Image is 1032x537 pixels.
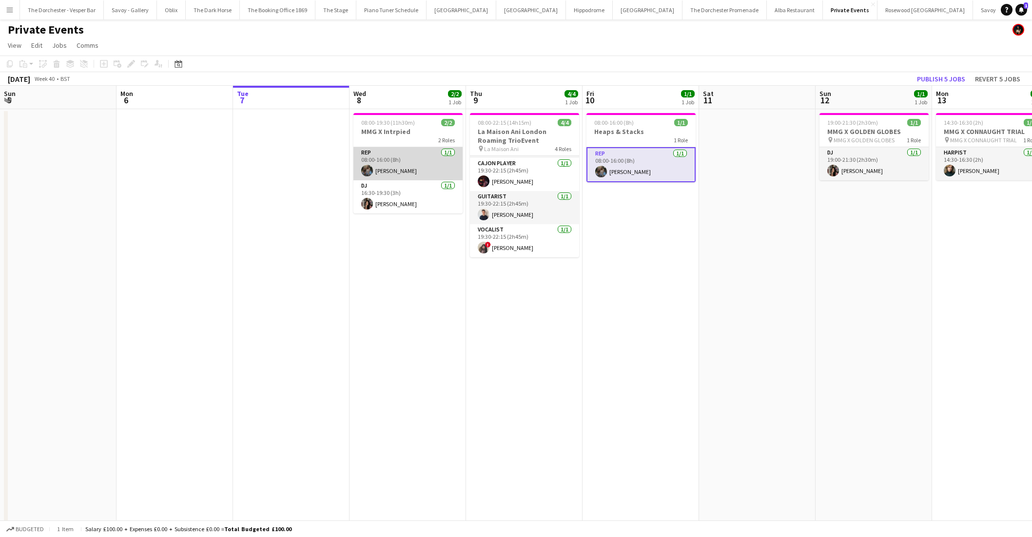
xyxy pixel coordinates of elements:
span: 12 [818,95,831,106]
span: ! [485,242,491,248]
span: Thu [470,89,482,98]
span: Total Budgeted £100.00 [224,525,292,533]
span: 7 [235,95,249,106]
button: Rosewood [GEOGRAPHIC_DATA] [877,0,973,19]
a: Jobs [48,39,71,52]
span: Tue [237,89,249,98]
h1: Private Events [8,22,84,37]
span: 2/2 [441,119,455,126]
span: 1 Role [674,136,688,144]
button: Piano Tuner Schedule [356,0,427,19]
span: 1/1 [681,90,695,97]
a: Edit [27,39,46,52]
button: The Stage [315,0,356,19]
app-user-avatar: Helena Debono [1013,24,1024,36]
span: Comms [77,41,98,50]
div: 1 Job [682,98,694,106]
span: 1/1 [907,119,921,126]
span: 9 [468,95,482,106]
button: [GEOGRAPHIC_DATA] [427,0,496,19]
button: [GEOGRAPHIC_DATA] [613,0,682,19]
span: Wed [353,89,366,98]
a: Comms [73,39,102,52]
span: Sun [819,89,831,98]
span: 1/1 [914,90,928,97]
button: Publish 5 jobs [913,73,969,85]
span: 2 Roles [438,136,455,144]
span: 11 [701,95,714,106]
app-card-role: Cajon Player1/119:30-22:15 (2h45m)[PERSON_NAME] [470,158,579,191]
app-card-role: Guitarist1/119:30-22:15 (2h45m)[PERSON_NAME] [470,191,579,224]
span: Mon [120,89,133,98]
button: The Booking Office 1869 [240,0,315,19]
div: BST [60,75,70,82]
span: Sun [4,89,16,98]
h3: MMG X Intrpied [353,127,463,136]
app-job-card: 08:00-19:30 (11h30m)2/2MMG X Intrpied2 RolesRep1/108:00-16:00 (8h)[PERSON_NAME]DJ1/116:30-19:30 (... [353,113,463,213]
span: 4/4 [565,90,578,97]
h3: Heaps & Stacks [586,127,696,136]
span: 6 [119,95,133,106]
span: 08:00-22:15 (14h15m) [478,119,531,126]
span: 10 [585,95,594,106]
app-card-role: Rep1/108:00-16:00 (8h)[PERSON_NAME] [586,147,696,182]
button: Savoy - Gallery [104,0,157,19]
div: [DATE] [8,74,30,84]
a: 1 [1015,4,1027,16]
span: 08:00-16:00 (8h) [594,119,634,126]
h3: La Maison Ani London Roaming TrioEvent [470,127,579,145]
span: 1 [1024,2,1028,9]
span: View [8,41,21,50]
button: Private Events [823,0,877,19]
button: Hippodrome [566,0,613,19]
span: 08:00-19:30 (11h30m) [361,119,415,126]
span: 2/2 [448,90,462,97]
button: The Dark Horse [186,0,240,19]
span: Jobs [52,41,67,50]
span: 19:00-21:30 (2h30m) [827,119,878,126]
span: 14:30-16:30 (2h) [944,119,983,126]
span: Budgeted [16,526,44,533]
span: 8 [352,95,366,106]
app-card-role: Vocalist1/119:30-22:15 (2h45m)![PERSON_NAME] [470,224,579,257]
h3: MMG X GOLDEN GLOBES [819,127,929,136]
app-job-card: 08:00-16:00 (8h)1/1Heaps & Stacks1 RoleRep1/108:00-16:00 (8h)[PERSON_NAME] [586,113,696,182]
span: 1 Role [907,136,921,144]
app-card-role: DJ1/119:00-21:30 (2h30m)[PERSON_NAME] [819,147,929,180]
button: The Dorchester Promenade [682,0,767,19]
button: The Dorchester - Vesper Bar [20,0,104,19]
span: Edit [31,41,42,50]
button: Alba Restaurant [767,0,823,19]
span: 1/1 [674,119,688,126]
span: MMG X CONNAUGHT TRIAL [950,136,1017,144]
div: 1 Job [565,98,578,106]
a: View [4,39,25,52]
span: La Maison Ani [484,145,519,153]
app-job-card: 08:00-22:15 (14h15m)4/4La Maison Ani London Roaming TrioEvent La Maison Ani4 RolesRep1/108:00-16:... [470,113,579,257]
button: Oblix [157,0,186,19]
app-card-role: DJ1/116:30-19:30 (3h)[PERSON_NAME] [353,180,463,213]
app-job-card: 19:00-21:30 (2h30m)1/1MMG X GOLDEN GLOBES MMG X GOLDEN GLOBES1 RoleDJ1/119:00-21:30 (2h30m)[PERSO... [819,113,929,180]
button: Budgeted [5,524,45,535]
span: Fri [586,89,594,98]
span: 4 Roles [555,145,571,153]
span: 5 [2,95,16,106]
div: Salary £100.00 + Expenses £0.00 + Subsistence £0.00 = [85,525,292,533]
span: 4/4 [558,119,571,126]
button: Revert 5 jobs [971,73,1024,85]
span: 1 item [54,525,77,533]
button: [GEOGRAPHIC_DATA] [496,0,566,19]
span: Sat [703,89,714,98]
span: MMG X GOLDEN GLOBES [834,136,895,144]
app-card-role: Rep1/108:00-16:00 (8h)[PERSON_NAME] [353,147,463,180]
div: 1 Job [915,98,927,106]
span: 13 [935,95,949,106]
span: Week 40 [32,75,57,82]
span: Mon [936,89,949,98]
div: 1 Job [448,98,461,106]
